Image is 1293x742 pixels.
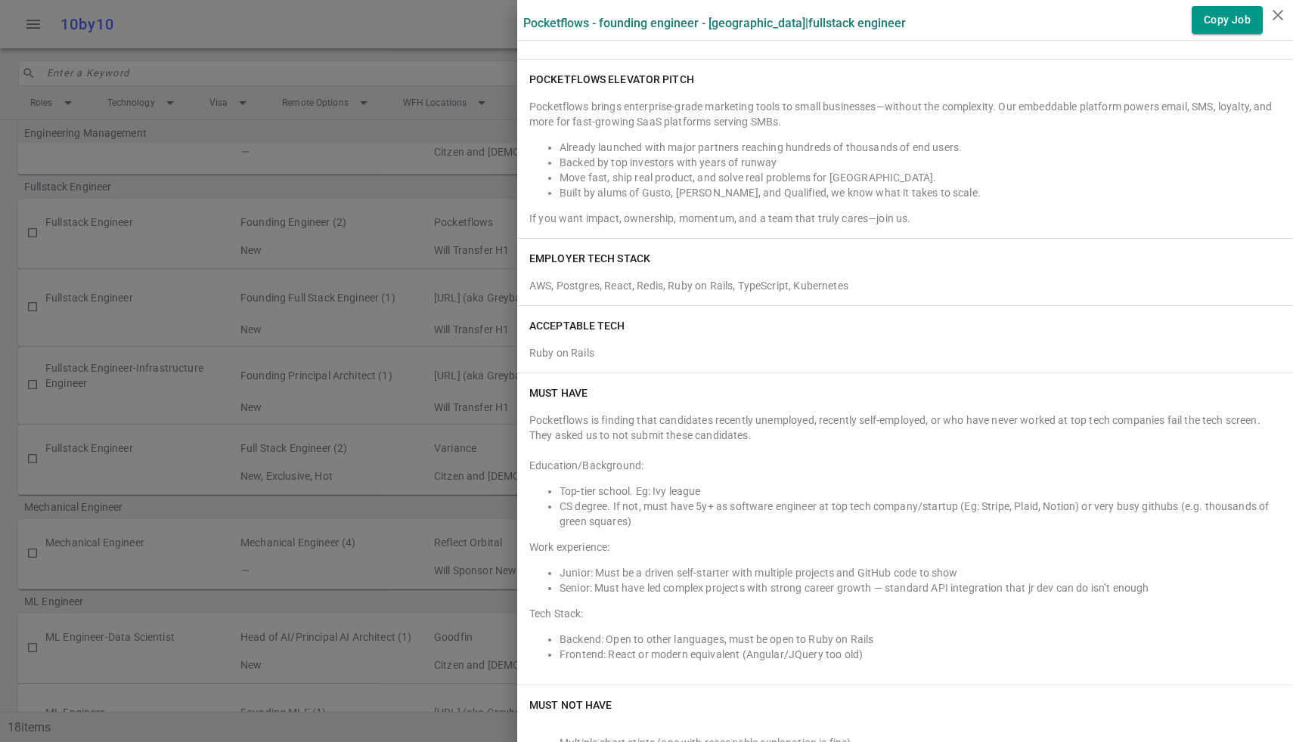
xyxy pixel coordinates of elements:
[1192,6,1263,34] button: Copy Job
[529,339,1281,360] div: Ruby on Rails
[529,606,1281,621] div: Tech Stack:
[529,697,612,713] h6: Must NOT Have
[560,170,1281,185] li: Move fast, ship real product, and solve real problems for [GEOGRAPHIC_DATA].
[529,385,588,400] h6: Must Have
[560,185,1281,200] li: Built by alums of Gusto, [PERSON_NAME], and Qualified, we know what it takes to scale.
[560,484,1281,499] li: Top-tier school. Eg: Ivy league
[1269,6,1287,24] i: close
[529,318,625,333] h6: ACCEPTABLE TECH
[560,155,1281,170] li: Backed by top investors with years of runway
[560,499,1281,529] li: CS degree. If not, must have 5y+ as software engineer at top tech company/startup (Eg: Stripe, Pl...
[560,140,1281,155] li: Already launched with major partners reaching hundreds of thousands of end users.
[523,16,906,30] label: Pocketflows - Founding Engineer - [GEOGRAPHIC_DATA] | Fullstack Engineer
[529,211,1281,226] div: If you want impact, ownership, momentum, and a team that truly cares—join us.
[529,280,848,292] span: AWS, Postgres, React, Redis, Ruby on Rails, TypeScript, Kubernetes
[560,580,1281,595] li: Senior: Must have led complex projects with strong career growth — standard API integration that ...
[560,565,1281,580] li: Junior: Must be a driven self-starter with multiple projects and GitHub code to show
[529,413,1281,443] div: Pocketflows is finding that candidates recently unemployed, recently self-employed, or who have n...
[560,647,1281,662] li: Frontend: React or modern equivalent (Angular/JQuery too old)
[560,632,1281,647] li: Backend: Open to other languages, must be open to Ruby on Rails
[529,458,1281,473] div: Education/Background:
[529,99,1281,129] div: Pocketflows brings enterprise-grade marketing tools to small businesses—without the complexity. O...
[529,72,694,87] h6: Pocketflows elevator pitch
[529,539,1281,555] div: Work experience:
[529,251,650,266] h6: EMPLOYER TECH STACK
